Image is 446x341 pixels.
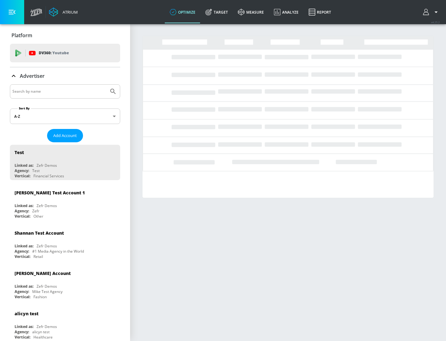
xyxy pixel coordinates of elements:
div: Fashion [33,294,47,299]
div: [PERSON_NAME] Test Account 1Linked as:Zefr DemosAgency:ZefrVertical:Other [10,185,120,220]
div: A-Z [10,108,120,124]
p: Advertiser [20,73,45,79]
p: Youtube [52,50,69,56]
div: alicyn test [15,311,38,317]
div: Zefr Demos [37,243,57,249]
div: Financial Services [33,173,64,179]
div: Zefr Demos [37,163,57,168]
div: Retail [33,254,43,259]
div: Linked as: [15,203,33,208]
a: Analyze [269,1,304,23]
div: Vertical: [15,173,30,179]
a: Target [200,1,233,23]
div: Linked as: [15,243,33,249]
div: Platform [10,27,120,44]
a: Report [304,1,336,23]
a: optimize [165,1,200,23]
span: Add Account [53,132,77,139]
div: Vertical: [15,334,30,340]
p: Platform [11,32,32,39]
div: Test [15,149,24,155]
p: DV360: [39,50,69,56]
button: Add Account [47,129,83,142]
input: Search by name [12,87,106,95]
div: Zefr Demos [37,284,57,289]
div: Zefr Demos [37,324,57,329]
span: v 4.25.2 [431,20,440,24]
div: Linked as: [15,163,33,168]
div: Zefr [32,208,39,214]
div: Zefr Demos [37,203,57,208]
div: Agency: [15,208,29,214]
div: Shannan Test AccountLinked as:Zefr DemosAgency:#1 Media Agency in the WorldVertical:Retail [10,225,120,261]
div: alicyn test [32,329,50,334]
div: Agency: [15,289,29,294]
div: Vertical: [15,214,30,219]
div: [PERSON_NAME] Account [15,270,71,276]
div: [PERSON_NAME] Test Account 1 [15,190,85,196]
div: Vertical: [15,294,30,299]
div: TestLinked as:Zefr DemosAgency:TestVertical:Financial Services [10,145,120,180]
div: [PERSON_NAME] AccountLinked as:Zefr DemosAgency:Mike Test AgencyVertical:Fashion [10,266,120,301]
div: Atrium [60,9,78,15]
div: Linked as: [15,284,33,289]
a: measure [233,1,269,23]
div: Test [32,168,40,173]
div: #1 Media Agency in the World [32,249,84,254]
div: Other [33,214,43,219]
label: Sort By [18,106,31,110]
div: DV360: Youtube [10,44,120,62]
div: Advertiser [10,67,120,85]
div: Linked as: [15,324,33,329]
div: Mike Test Agency [32,289,63,294]
div: Vertical: [15,254,30,259]
a: Atrium [49,7,78,17]
div: Agency: [15,249,29,254]
div: Agency: [15,168,29,173]
div: Healthcare [33,334,53,340]
div: Agency: [15,329,29,334]
div: Shannan Test Account [15,230,64,236]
